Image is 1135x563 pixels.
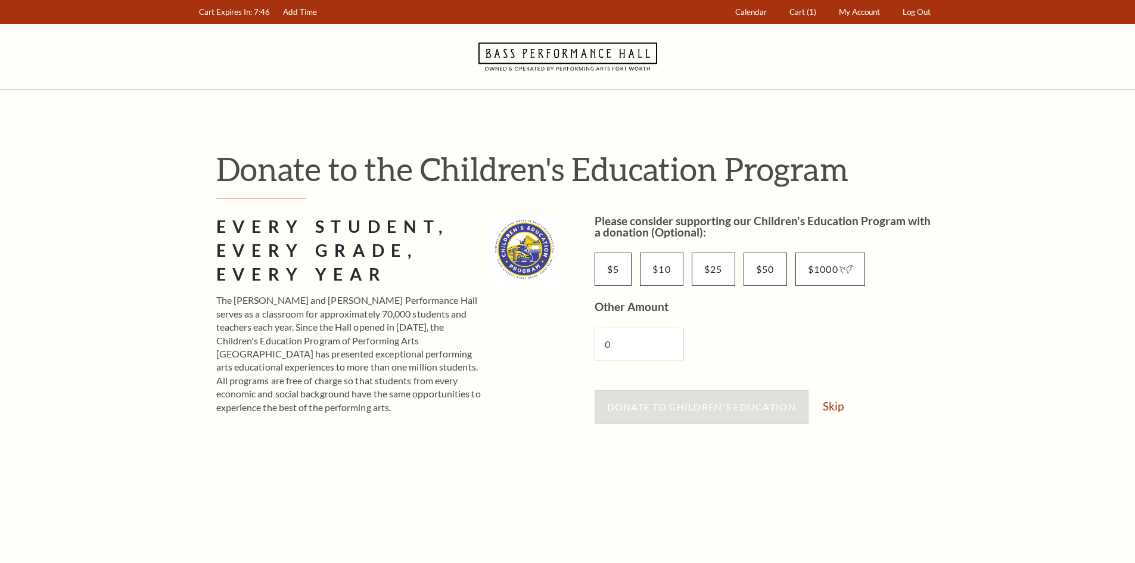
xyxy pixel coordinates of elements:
label: Please consider supporting our Children's Education Program with a donation (Optional): [595,214,931,239]
img: cep_logo_2022_standard_335x335.jpg [490,215,559,284]
a: My Account [833,1,885,24]
a: Skip [823,400,844,412]
input: $10 [640,253,683,286]
span: My Account [839,7,880,17]
button: Donate to Children's Education [595,390,809,424]
span: Cart [789,7,805,17]
a: Log Out [897,1,936,24]
input: $50 [744,253,787,286]
p: The [PERSON_NAME] and [PERSON_NAME] Performance Hall serves as a classroom for approximately 70,0... [216,294,482,414]
span: (1) [807,7,816,17]
input: $25 [692,253,735,286]
h2: Every Student, Every Grade, Every Year [216,215,482,287]
span: Cart Expires In: [199,7,252,17]
a: Cart (1) [783,1,822,24]
label: Other Amount [595,300,668,313]
a: Calendar [729,1,772,24]
a: Add Time [277,1,322,24]
span: Calendar [735,7,767,17]
span: 7:46 [254,7,270,17]
span: Donate to Children's Education [607,401,796,412]
input: $1000 [795,253,865,286]
input: $5 [595,253,632,286]
h1: Donate to the Children's Education Program [216,150,937,188]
